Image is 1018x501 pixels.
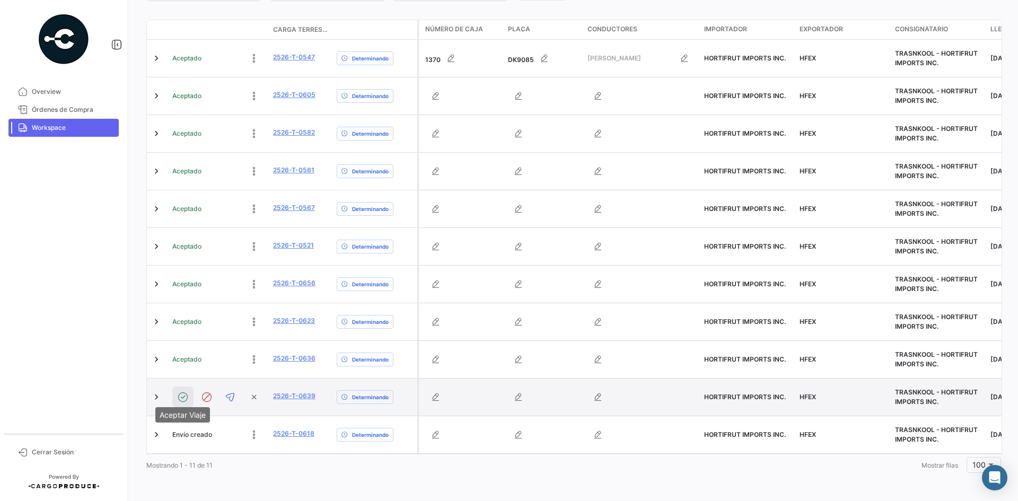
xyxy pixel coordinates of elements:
[704,355,786,363] span: HORTIFRUT IMPORTS INC.
[800,24,843,34] span: Exportador
[352,430,389,439] span: Determinando
[800,129,816,137] span: HFEX
[32,87,115,96] span: Overview
[704,54,786,62] span: HORTIFRUT IMPORTS INC.
[273,241,314,250] a: 2526-T-0521
[273,90,315,100] a: 2526-T-0605
[508,48,579,69] div: DK9085
[273,52,315,62] a: 2526-T-0547
[151,128,162,139] a: Expand/Collapse Row
[352,280,389,288] span: Determinando
[352,205,389,213] span: Determinando
[273,25,328,34] span: Carga Terrestre #
[172,317,201,327] span: Aceptado
[151,429,162,440] a: Expand/Collapse Row
[895,350,978,368] span: TRASNKOOL - HORTIFRUT IMPORTS INC.
[8,83,119,101] a: Overview
[800,280,816,288] span: HFEX
[273,429,314,438] a: 2526-T-0618
[800,430,816,438] span: HFEX
[704,430,786,438] span: HORTIFRUT IMPORTS INC.
[151,91,162,101] a: Expand/Collapse Row
[895,87,978,104] span: TRASNKOOL - HORTIFRUT IMPORTS INC.
[800,393,816,401] span: HFEX
[352,318,389,326] span: Determinando
[352,393,389,401] span: Determinando
[273,354,315,363] a: 2526-T-0636
[151,317,162,327] a: Expand/Collapse Row
[800,318,816,326] span: HFEX
[273,203,315,213] a: 2526-T-0567
[352,242,389,251] span: Determinando
[352,92,389,100] span: Determinando
[982,465,1007,490] div: Abrir Intercom Messenger
[922,461,958,469] span: Mostrar filas
[151,204,162,214] a: Expand/Collapse Row
[168,25,269,34] datatable-header-cell: Estado
[172,242,201,251] span: Aceptado
[32,447,115,457] span: Cerrar Sesión
[273,391,315,401] a: 2526-T-0639
[795,20,891,39] datatable-header-cell: Exportador
[895,125,978,142] span: TRASNKOOL - HORTIFRUT IMPORTS INC.
[273,316,315,326] a: 2526-T-0623
[151,279,162,289] a: Expand/Collapse Row
[587,24,637,34] span: Conductores
[704,205,786,213] span: HORTIFRUT IMPORTS INC.
[332,25,417,34] datatable-header-cell: Delay Status
[172,355,201,364] span: Aceptado
[800,92,816,100] span: HFEX
[895,49,978,67] span: TRASNKOOL - HORTIFRUT IMPORTS INC.
[8,119,119,137] a: Workspace
[800,205,816,213] span: HFEX
[895,162,978,180] span: TRASNKOOL - HORTIFRUT IMPORTS INC.
[895,426,978,443] span: TRASNKOOL - HORTIFRUT IMPORTS INC.
[704,318,786,326] span: HORTIFRUT IMPORTS INC.
[800,167,816,175] span: HFEX
[352,167,389,175] span: Determinando
[172,166,201,176] span: Aceptado
[425,48,499,69] div: 1370
[172,430,212,440] span: Envío creado
[800,242,816,250] span: HFEX
[269,21,332,39] datatable-header-cell: Carga Terrestre #
[273,128,315,137] a: 2526-T-0582
[508,24,530,34] span: Placa
[891,20,986,39] datatable-header-cell: Consignatario
[504,20,583,39] datatable-header-cell: Placa
[704,280,786,288] span: HORTIFRUT IMPORTS INC.
[32,105,115,115] span: Órdenes de Compra
[587,54,674,63] span: [PERSON_NAME]
[151,354,162,365] a: Expand/Collapse Row
[704,129,786,137] span: HORTIFRUT IMPORTS INC.
[583,20,700,39] datatable-header-cell: Conductores
[895,388,978,406] span: TRASNKOOL - HORTIFRUT IMPORTS INC.
[800,54,816,62] span: HFEX
[704,242,786,250] span: HORTIFRUT IMPORTS INC.
[273,165,314,175] a: 2526-T-0561
[155,407,210,423] div: Aceptar Viaje
[172,129,201,138] span: Aceptado
[172,54,201,63] span: Aceptado
[895,200,978,217] span: TRASNKOOL - HORTIFRUT IMPORTS INC.
[352,129,389,138] span: Determinando
[172,204,201,214] span: Aceptado
[172,279,201,289] span: Aceptado
[895,275,978,293] span: TRASNKOOL - HORTIFRUT IMPORTS INC.
[704,24,747,34] span: Importador
[704,167,786,175] span: HORTIFRUT IMPORTS INC.
[273,278,315,288] a: 2526-T-0656
[151,53,162,64] a: Expand/Collapse Row
[700,20,795,39] datatable-header-cell: Importador
[425,24,483,34] span: Número de Caja
[972,460,986,469] span: 100
[704,393,786,401] span: HORTIFRUT IMPORTS INC.
[151,392,162,402] a: Expand/Collapse Row
[895,238,978,255] span: TRASNKOOL - HORTIFRUT IMPORTS INC.
[895,24,948,34] span: Consignatario
[8,101,119,119] a: Órdenes de Compra
[151,166,162,177] a: Expand/Collapse Row
[151,241,162,252] a: Expand/Collapse Row
[800,355,816,363] span: HFEX
[352,54,389,63] span: Determinando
